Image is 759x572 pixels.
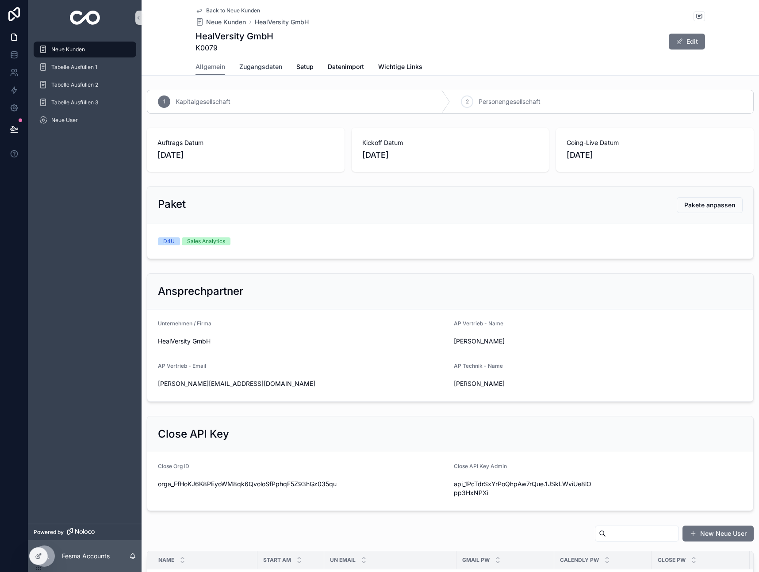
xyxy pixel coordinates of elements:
span: Back to Neue Kunden [206,7,260,14]
span: [PERSON_NAME][EMAIL_ADDRESS][DOMAIN_NAME] [158,379,447,388]
span: Neue User [51,117,78,124]
span: api_1PcTdrSxYrPoQhpAw7rQue.1JSkLWviUe8lOpp3HxNPXi [454,480,595,497]
span: [DATE] [567,149,743,161]
span: [DATE] [157,149,334,161]
span: Datenimport [328,62,364,71]
span: Allgemein [195,62,225,71]
span: [DATE] [362,149,539,161]
span: Close Org ID [158,463,189,469]
span: Tabelle Ausfüllen 2 [51,81,98,88]
a: Datenimport [328,59,364,76]
a: Allgemein [195,59,225,76]
span: Neue Kunden [206,18,246,27]
span: [PERSON_NAME] [454,337,595,346]
a: Zugangsdaten [239,59,282,76]
span: UN Email [330,557,356,564]
p: Fesma Accounts [62,552,110,561]
h1: HealVersity GmbH [195,30,273,42]
span: Neue Kunden [51,46,85,53]
img: App logo [70,11,100,25]
span: AP Vertrieb - Name [454,320,503,327]
span: Tabelle Ausfüllen 1 [51,64,97,71]
span: Name [158,557,174,564]
span: Start am [263,557,291,564]
button: Edit [669,34,705,50]
span: Auftrags Datum [157,138,334,147]
a: Back to Neue Kunden [195,7,260,14]
h2: Ansprechpartner [158,284,243,298]
h2: Close API Key [158,427,229,441]
a: Powered by [28,524,142,540]
span: Close API Key Admin [454,463,507,469]
a: Neue Kunden [195,18,246,27]
a: Tabelle Ausfüllen 1 [34,59,136,75]
a: Neue Kunden [34,42,136,57]
a: Setup [296,59,314,76]
span: HealVersity GmbH [158,337,447,346]
span: Personengesellschaft [479,97,540,106]
span: Wichtige Links [378,62,422,71]
a: HealVersity GmbH [255,18,309,27]
a: Wichtige Links [378,59,422,76]
span: K0079 [195,42,273,53]
span: Powered by [34,529,64,536]
span: Close Pw [658,557,686,564]
div: D4U [163,237,175,245]
span: Pakete anpassen [684,201,735,210]
div: scrollable content [28,35,142,140]
button: New Neue User [682,526,754,541]
span: [PERSON_NAME] [454,379,595,388]
span: Tabelle Ausfüllen 3 [51,99,98,106]
h2: Paket [158,197,186,211]
span: Kickoff Datum [362,138,539,147]
div: Sales Analytics [187,237,225,245]
span: Setup [296,62,314,71]
a: Neue User [34,112,136,128]
button: Pakete anpassen [677,197,743,213]
span: Unternehmen / Firma [158,320,211,327]
a: Tabelle Ausfüllen 2 [34,77,136,93]
span: 1 [163,98,165,105]
span: AP Vertrieb - Email [158,362,206,369]
a: Tabelle Ausfüllen 3 [34,95,136,111]
span: Zugangsdaten [239,62,282,71]
span: AP Technik - Name [454,362,503,369]
span: 2 [466,98,469,105]
span: Calendly Pw [560,557,599,564]
span: Going-Live Datum [567,138,743,147]
span: orga_FfHoKJ6K8PEyoWM8qk6QvoloSfPphqF5Z93hGz035qu [158,480,447,488]
span: Gmail Pw [462,557,490,564]
span: Kapitalgesellschaft [176,97,230,106]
